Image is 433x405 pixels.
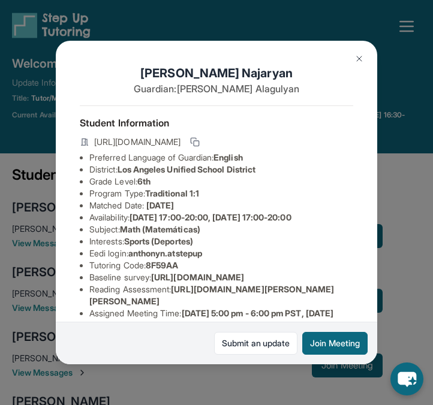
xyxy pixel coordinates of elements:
[124,236,193,246] span: Sports (Deportes)
[89,164,353,176] li: District:
[188,135,202,149] button: Copy link
[151,272,244,282] span: [URL][DOMAIN_NAME]
[354,54,364,64] img: Close Icon
[89,259,353,271] li: Tutoring Code :
[89,284,335,306] span: [URL][DOMAIN_NAME][PERSON_NAME][PERSON_NAME]
[89,200,353,211] li: Matched Date:
[120,224,200,234] span: Math (Matemáticas)
[89,283,353,307] li: Reading Assessment :
[146,200,174,210] span: [DATE]
[214,332,297,355] a: Submit an update
[390,362,423,395] button: chat-button
[89,235,353,247] li: Interests :
[130,212,291,222] span: [DATE] 17:00-20:00, [DATE] 17:00-20:00
[89,176,353,188] li: Grade Level:
[145,188,199,198] span: Traditional 1:1
[94,136,181,148] span: [URL][DOMAIN_NAME]
[80,65,353,81] h1: [PERSON_NAME] Najaryan
[89,271,353,283] li: Baseline survey :
[118,164,255,174] span: Los Angeles Unified School District
[89,247,353,259] li: Eedi login :
[302,332,368,355] button: Join Meeting
[89,223,353,235] li: Subject :
[146,260,178,270] span: 8F59AA
[137,176,151,186] span: 6th
[80,81,353,96] p: Guardian: [PERSON_NAME] Alagulyan
[214,152,243,162] span: English
[89,211,353,223] li: Availability:
[89,307,353,331] li: Assigned Meeting Time :
[80,116,353,130] h4: Student Information
[89,152,353,164] li: Preferred Language of Guardian:
[89,188,353,200] li: Program Type:
[89,308,333,330] span: [DATE] 5:00 pm - 6:00 pm PST, [DATE] 5:00 pm - 6:00 pm PST
[128,248,202,258] span: anthonyn.atstepup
